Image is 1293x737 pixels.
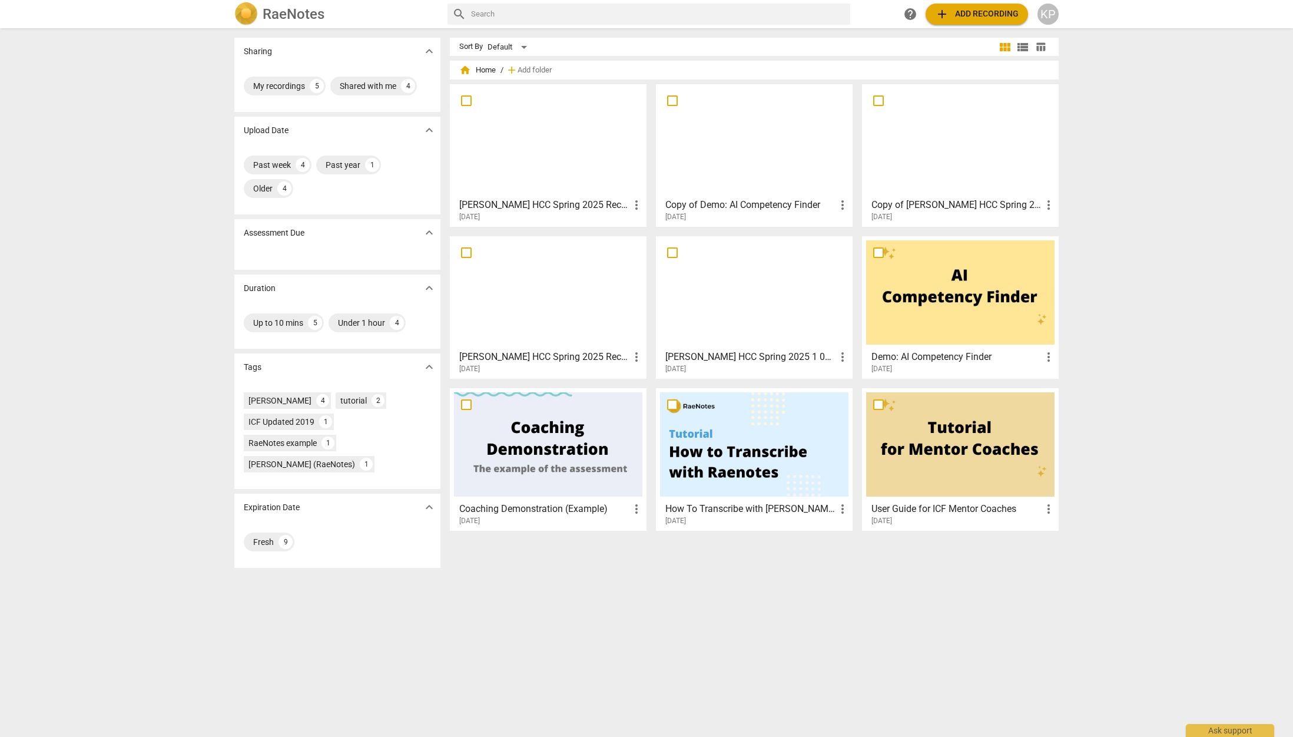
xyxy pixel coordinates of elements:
div: 2 [372,394,384,407]
span: [DATE] [665,516,686,526]
button: KP [1037,4,1059,25]
span: add [506,64,518,76]
div: Fresh [253,536,274,548]
span: more_vert [629,350,644,364]
span: view_module [998,40,1012,54]
p: Tags [244,361,261,374]
span: help [903,7,917,21]
h3: Demo: AI Competency Finder [871,350,1042,364]
div: 4 [390,316,404,330]
button: Show more [420,498,438,516]
a: How To Transcribe with [PERSON_NAME][DATE] [660,392,848,526]
a: Help [900,4,921,25]
div: 1 [365,158,379,172]
button: Show more [420,279,438,297]
div: Shared with me [340,80,396,92]
div: Under 1 hour [338,317,385,329]
h3: Kerry Puglisi HCC Spring 2025 1 060625 [665,350,836,364]
button: Upload [926,4,1028,25]
button: Show more [420,121,438,139]
span: more_vert [629,502,644,516]
input: Search [471,5,846,24]
h3: How To Transcribe with RaeNotes [665,502,836,516]
a: User Guide for ICF Mentor Coaches[DATE] [866,392,1055,526]
div: Up to 10 mins [253,317,303,329]
button: Show more [420,224,438,242]
div: 1 [360,458,373,471]
span: expand_more [422,360,436,374]
div: 4 [316,394,329,407]
span: expand_more [422,44,436,58]
div: 5 [310,79,324,93]
span: [DATE] [871,516,892,526]
a: [PERSON_NAME] HCC Spring 2025 Recording 2 video[DATE] [454,88,642,222]
img: Logo [234,2,258,26]
div: 4 [277,181,291,196]
div: 4 [296,158,310,172]
span: expand_more [422,226,436,240]
h2: RaeNotes [263,6,324,22]
div: ICF Updated 2019 [248,416,314,428]
span: more_vert [629,198,644,212]
p: Sharing [244,45,272,58]
div: 4 [401,79,415,93]
div: Older [253,183,273,194]
h3: Kerry Puglisi HCC Spring 2025 Recording 2 video [459,198,629,212]
a: Copy of [PERSON_NAME] HCC Spring 2025 Recording 2 video[DATE] [866,88,1055,222]
p: Upload Date [244,124,289,137]
p: Assessment Due [244,227,304,239]
span: more_vert [836,350,850,364]
button: Show more [420,358,438,376]
span: more_vert [1042,350,1056,364]
button: Tile view [996,38,1014,56]
span: expand_more [422,500,436,514]
span: [DATE] [459,516,480,526]
div: Past year [326,159,360,171]
span: / [500,66,503,75]
div: tutorial [340,395,367,406]
span: [DATE] [665,364,686,374]
a: [PERSON_NAME] HCC Spring 2025 1 060625[DATE] [660,240,848,374]
span: Add recording [935,7,1019,21]
div: My recordings [253,80,305,92]
span: Add folder [518,66,552,75]
h3: Copy of Demo: AI Competency Finder [665,198,836,212]
div: Past week [253,159,291,171]
span: [DATE] [665,212,686,222]
button: List view [1014,38,1032,56]
span: table_chart [1035,41,1046,52]
div: [PERSON_NAME] [248,395,311,406]
span: view_list [1016,40,1030,54]
button: Show more [420,42,438,60]
div: Default [488,38,531,57]
span: [DATE] [871,212,892,222]
div: [PERSON_NAME] (RaeNotes) [248,458,355,470]
span: [DATE] [459,364,480,374]
span: more_vert [836,198,850,212]
button: Table view [1032,38,1049,56]
span: [DATE] [459,212,480,222]
a: Demo: AI Competency Finder[DATE] [866,240,1055,374]
a: [PERSON_NAME] HCC Spring 2025 Recording 2 video[DATE] [454,240,642,374]
a: LogoRaeNotes [234,2,438,26]
div: RaeNotes example [248,437,317,449]
div: 1 [319,415,332,428]
span: home [459,64,471,76]
h3: Kerry Puglisi HCC Spring 2025 Recording 2 video [459,350,629,364]
h3: Coaching Demonstration (Example) [459,502,629,516]
span: expand_more [422,281,436,295]
p: Expiration Date [244,501,300,514]
span: more_vert [1042,198,1056,212]
span: expand_more [422,123,436,137]
span: more_vert [1042,502,1056,516]
a: Coaching Demonstration (Example)[DATE] [454,392,642,526]
h3: Copy of Kerry Puglisi HCC Spring 2025 Recording 2 video [871,198,1042,212]
div: 9 [279,535,293,549]
div: Sort By [459,42,483,51]
p: Duration [244,282,276,295]
span: search [452,7,466,21]
h3: User Guide for ICF Mentor Coaches [871,502,1042,516]
div: 5 [308,316,322,330]
a: Copy of Demo: AI Competency Finder[DATE] [660,88,848,222]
